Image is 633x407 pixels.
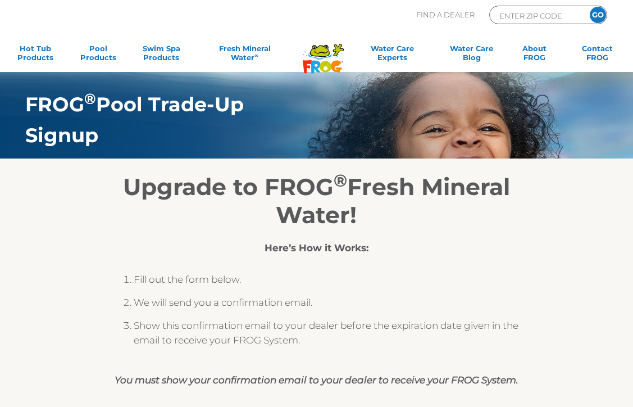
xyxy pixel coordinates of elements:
a: Hot TubProducts [11,44,60,66]
li: We will send you a confirmation email. [134,295,522,318]
a: AboutFROG [510,44,559,66]
input: GO [590,7,606,23]
li: Show this confirmation email to your dealer before the expiration date given in the email to rece... [134,318,522,356]
a: ContactFROG [573,44,622,66]
a: Swim SpaProducts [137,44,186,66]
img: Frog Products Logo [297,29,350,74]
a: Fresh MineralWater∞ [199,44,290,66]
sup: ® [84,90,96,108]
h1: FROG Pool Trade-Up [25,93,563,116]
li: Fill out the form below. [134,272,522,295]
sup: ∞ [254,52,258,58]
strong: Here’s How it Works: [265,242,368,254]
h1: Signup [25,124,563,147]
sup: ® [334,170,347,191]
h2: Upgrade to FROG Fresh Mineral Water! [111,173,522,229]
a: Water CareExperts [352,44,434,66]
strong: You must show your confirmation email to your dealer to receive your FROG System. [115,374,518,386]
p: Find A Dealer [416,6,475,24]
a: Water CareBlog [447,44,496,66]
a: PoolProducts [74,44,123,66]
